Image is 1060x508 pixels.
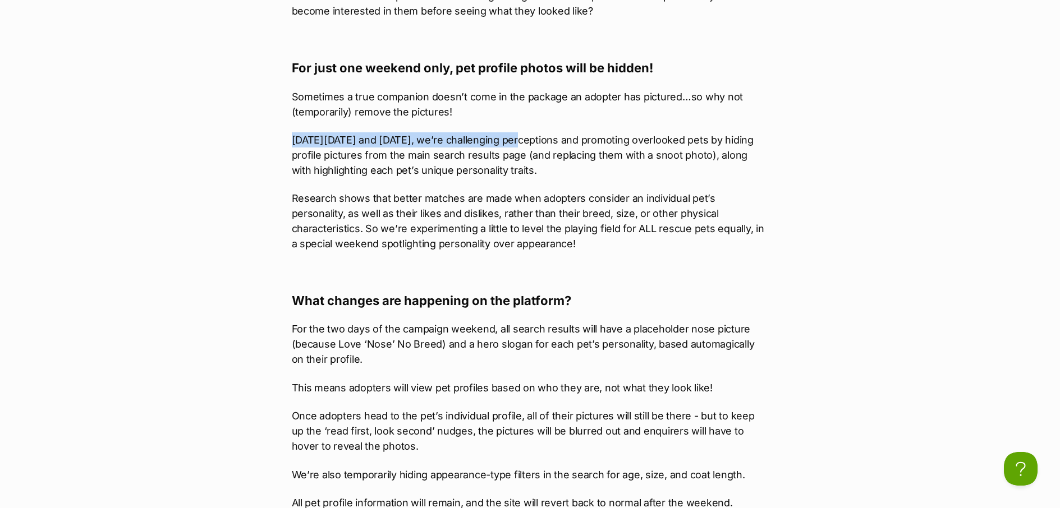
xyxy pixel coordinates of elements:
[292,61,653,75] b: For just one weekend only, pet profile photos will be hidden!
[292,132,769,178] p: [DATE][DATE] and [DATE], we’re challenging perceptions and promoting overlooked pets by hiding pr...
[1004,452,1038,486] iframe: Help Scout Beacon - Open
[292,408,769,454] p: Once adopters head to the pet’s individual profile, all of their pictures will still be there - b...
[292,293,571,308] b: What changes are happening on the platform?
[292,467,769,482] p: We’re also temporarily hiding appearance-type filters in the search for age, size, and coat length.
[292,321,769,367] p: For the two days of the campaign weekend, all search results will have a placeholder nose picture...
[292,191,769,251] p: Research shows that better matches are made when adopters consider an individual pet’s personalit...
[292,380,769,395] p: This means adopters will view pet profiles based on who they are, not what they look like!
[292,89,769,119] p: Sometimes a true companion doesn’t come in the package an adopter has pictured…so why not (tempor...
